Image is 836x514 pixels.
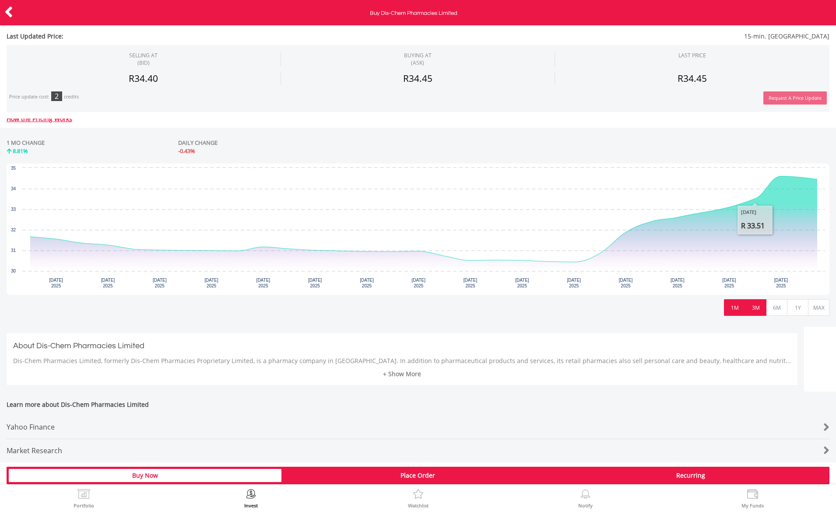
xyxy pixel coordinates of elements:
[808,299,829,316] button: MAX
[9,469,281,482] div: Buy Now
[408,503,429,508] label: Watchlist
[7,115,72,123] a: How the Pricing Works
[11,269,16,273] text: 30
[204,278,218,288] text: [DATE] 2025
[774,278,788,288] text: [DATE] 2025
[64,94,79,100] div: credits
[555,469,827,482] div: Recurring
[408,489,429,508] a: Watchlist
[244,489,258,501] img: Invest Now
[11,248,16,253] text: 31
[11,207,16,212] text: 33
[256,278,270,288] text: [DATE] 2025
[51,91,62,101] div: 2
[671,278,685,288] text: [DATE] 2025
[153,278,167,288] text: [DATE] 2025
[7,416,761,439] div: Yahoo Finance
[412,278,426,288] text: [DATE] 2025
[74,503,94,508] label: Portfolio
[129,52,158,66] div: SELLING AT
[49,278,63,288] text: [DATE] 2025
[244,489,258,508] a: Invest
[129,59,158,66] span: (BID)
[464,278,478,288] text: [DATE] 2025
[763,91,827,105] button: Request A Price Update
[7,32,349,41] span: Last Updated Price:
[7,400,829,416] span: Learn more about Dis-Chem Pharmacies Limited
[349,32,829,41] span: 15-min. [GEOGRAPHIC_DATA]
[787,299,808,316] button: 1Y
[244,503,258,508] label: Invest
[746,489,759,501] img: View Funds
[404,52,432,66] span: BUYING AT
[411,489,425,501] img: Watchlist
[722,278,736,288] text: [DATE] 2025
[13,370,791,378] a: + Show More
[13,147,28,155] span: 8.81%
[724,299,745,316] button: 1M
[77,489,91,501] img: View Portfolio
[745,299,766,316] button: 3M
[741,503,764,508] label: My Funds
[178,147,195,155] span: -0.43%
[308,278,322,288] text: [DATE] 2025
[678,72,707,84] span: R34.45
[74,489,94,508] a: Portfolio
[567,278,581,288] text: [DATE] 2025
[7,139,45,147] div: 1 MO CHANGE
[766,299,787,316] button: 6M
[7,439,761,462] div: Market Research
[178,139,384,147] div: DAILY CHANGE
[7,416,829,439] a: Yahoo Finance
[578,503,593,508] label: Notify
[101,278,115,288] text: [DATE] 2025
[403,72,432,84] span: R34.45
[7,164,829,295] svg: Interactive chart
[7,164,829,295] div: Chart. Highcharts interactive chart.
[11,166,16,171] text: 35
[13,340,791,352] h3: About Dis-Chem Pharmacies Limited
[11,227,16,232] text: 32
[515,278,529,288] text: [DATE] 2025
[578,489,593,508] a: Notify
[7,439,829,462] a: Market Research
[741,489,764,508] a: My Funds
[11,186,16,191] text: 34
[619,278,633,288] text: [DATE] 2025
[281,469,554,482] div: Place Order
[13,357,791,365] p: Dis-Chem Pharmacies Limited, formerly Dis-Chem Pharmacies Proprietary Limited, is a pharmacy comp...
[360,278,374,288] text: [DATE] 2025
[678,52,706,59] div: LAST PRICE
[404,59,432,66] span: (ASK)
[129,72,158,84] span: R34.40
[579,489,592,501] img: View Notifications
[9,94,49,100] div: Price update cost:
